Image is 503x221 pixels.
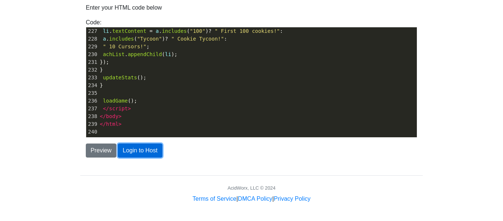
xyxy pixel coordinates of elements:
div: 235 [86,89,98,97]
div: Code: [80,18,423,138]
span: "Tycoon" [137,36,162,42]
span: html [106,121,119,127]
span: </ [100,121,106,127]
div: 238 [86,113,98,120]
div: 239 [86,120,98,128]
span: loadGame [103,98,127,104]
span: script [109,106,128,111]
span: includes [162,28,187,34]
span: a [156,28,159,34]
span: a [103,36,106,42]
span: ; [100,44,150,49]
div: 236 [86,97,98,105]
span: ? [208,28,211,34]
span: body [106,113,119,119]
span: (); [100,98,137,104]
div: AcidWorx, LLC © 2024 [228,184,275,191]
span: } [100,67,103,73]
button: Preview [86,144,116,158]
p: Enter your HTML code below [86,3,417,12]
div: 233 [86,74,98,82]
span: updateStats [103,75,137,80]
span: includes [109,36,134,42]
div: 237 [86,105,98,113]
span: (); [100,75,147,80]
a: Terms of Service [193,196,236,202]
span: . ( ); [100,51,177,57]
span: = [150,28,152,34]
span: > [119,113,122,119]
span: li [165,51,171,57]
div: 231 [86,58,98,66]
div: 227 [86,27,98,35]
span: ? [165,36,168,42]
span: achList [103,51,124,57]
span: . . ( ) : [100,28,283,34]
span: appendChild [128,51,162,57]
span: " First 100 cookies!" [215,28,280,34]
span: " Cookie Tycoon!" [171,36,224,42]
span: </ [103,106,109,111]
a: Privacy Policy [274,196,311,202]
span: " 10 Cursors!" [103,44,146,49]
span: > [128,106,131,111]
span: "100" [190,28,205,34]
span: textContent [112,28,147,34]
span: li [103,28,109,34]
div: 232 [86,66,98,74]
span: </ [100,113,106,119]
div: 234 [86,82,98,89]
span: > [119,121,122,127]
span: . ( ) : [100,36,227,42]
span: }); [100,59,109,65]
div: 229 [86,43,98,51]
a: DMCA Policy [238,196,272,202]
div: | | [193,194,310,203]
div: 240 [86,128,98,136]
div: 228 [86,35,98,43]
button: Login to Host [118,144,162,158]
span: } [100,82,103,88]
div: 230 [86,51,98,58]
